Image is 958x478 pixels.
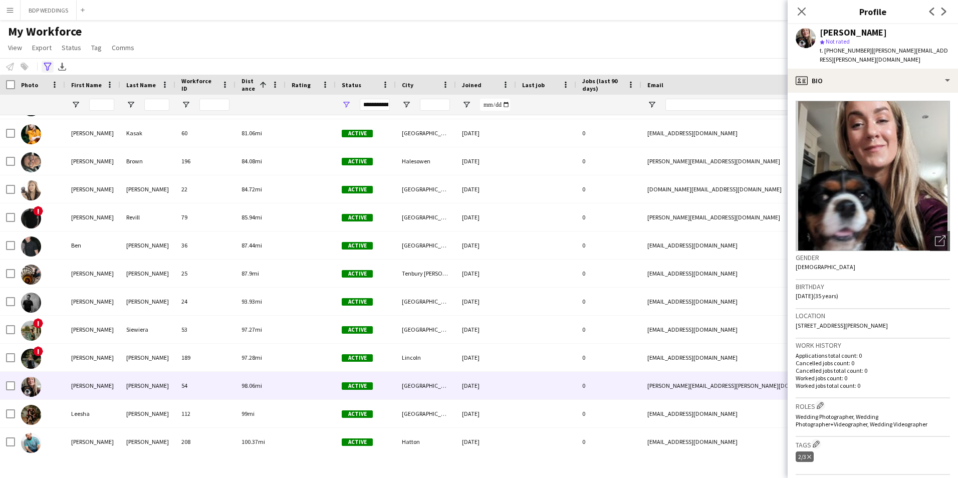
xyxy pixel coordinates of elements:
[576,231,641,259] div: 0
[456,203,516,231] div: [DATE]
[21,293,41,313] img: Craig Hickey
[89,99,114,111] input: First Name Filter Input
[796,400,950,411] h3: Roles
[242,185,262,193] span: 84.72mi
[21,433,41,453] img: Simon Wainwright
[120,372,175,399] div: [PERSON_NAME]
[242,213,262,221] span: 85.94mi
[796,282,950,291] h3: Birthday
[796,311,950,320] h3: Location
[930,231,950,251] div: Open photos pop-in
[242,298,262,305] span: 93.93mi
[242,382,262,389] span: 98.06mi
[21,265,41,285] img: Lawrence Morgan
[242,410,255,417] span: 99mi
[820,28,887,37] div: [PERSON_NAME]
[796,439,950,449] h3: Tags
[120,203,175,231] div: Revill
[641,231,842,259] div: [EMAIL_ADDRESS][DOMAIN_NAME]
[65,147,120,175] div: [PERSON_NAME]
[175,147,235,175] div: 196
[175,175,235,203] div: 22
[342,438,373,446] span: Active
[396,260,456,287] div: Tenbury [PERSON_NAME]
[396,400,456,427] div: [GEOGRAPHIC_DATA]
[796,359,950,367] p: Cancelled jobs count: 0
[342,100,351,109] button: Open Filter Menu
[342,382,373,390] span: Active
[576,400,641,427] div: 0
[120,428,175,455] div: [PERSON_NAME]
[647,81,663,89] span: Email
[342,242,373,250] span: Active
[641,372,842,399] div: [PERSON_NAME][EMAIL_ADDRESS][PERSON_NAME][DOMAIN_NAME]
[120,175,175,203] div: [PERSON_NAME]
[4,41,26,54] a: View
[28,41,56,54] a: Export
[21,1,77,20] button: BDP WEDDINGS
[175,288,235,315] div: 24
[21,81,38,89] span: Photo
[342,270,373,278] span: Active
[396,175,456,203] div: [GEOGRAPHIC_DATA]
[65,316,120,343] div: [PERSON_NAME]
[175,372,235,399] div: 54
[342,158,373,165] span: Active
[242,242,262,249] span: 87.44mi
[788,69,958,93] div: Bio
[8,43,22,52] span: View
[242,326,262,333] span: 97.27mi
[175,203,235,231] div: 79
[242,354,262,361] span: 97.28mi
[820,47,872,54] span: t. [PHONE_NUMBER]
[71,100,80,109] button: Open Filter Menu
[342,326,373,334] span: Active
[456,147,516,175] div: [DATE]
[796,263,855,271] span: [DEMOGRAPHIC_DATA]
[21,208,41,228] img: Eric Revill
[576,147,641,175] div: 0
[396,231,456,259] div: [GEOGRAPHIC_DATA]
[21,321,41,341] img: Joanna Siewiera
[65,231,120,259] div: Ben
[796,322,888,329] span: [STREET_ADDRESS][PERSON_NAME]
[65,119,120,147] div: [PERSON_NAME]
[120,288,175,315] div: [PERSON_NAME]
[796,101,950,251] img: Crew avatar or photo
[576,260,641,287] div: 0
[65,372,120,399] div: [PERSON_NAME]
[91,43,102,52] span: Tag
[112,43,134,52] span: Comms
[665,99,836,111] input: Email Filter Input
[175,119,235,147] div: 60
[42,61,54,73] app-action-btn: Advanced filters
[342,81,361,89] span: Status
[462,100,471,109] button: Open Filter Menu
[641,344,842,371] div: [EMAIL_ADDRESS][DOMAIN_NAME]
[242,129,262,137] span: 81.06mi
[33,206,43,216] span: !
[21,236,41,257] img: Ben Hunt
[647,100,656,109] button: Open Filter Menu
[576,372,641,399] div: 0
[396,316,456,343] div: [GEOGRAPHIC_DATA]
[242,438,265,445] span: 100.37mi
[576,119,641,147] div: 0
[462,81,482,89] span: Joined
[175,260,235,287] div: 25
[796,382,950,389] p: Worked jobs total count: 0
[199,99,229,111] input: Workforce ID Filter Input
[796,413,927,428] span: Wedding Photographer, Wedding Photographer+Videographer, Wedding Videographer
[8,24,82,39] span: My Workforce
[396,147,456,175] div: Halesowen
[641,260,842,287] div: [EMAIL_ADDRESS][DOMAIN_NAME]
[342,410,373,418] span: Active
[396,119,456,147] div: [GEOGRAPHIC_DATA]
[456,119,516,147] div: [DATE]
[342,354,373,362] span: Active
[32,43,52,52] span: Export
[576,316,641,343] div: 0
[120,316,175,343] div: Siewiera
[456,316,516,343] div: [DATE]
[120,147,175,175] div: Brown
